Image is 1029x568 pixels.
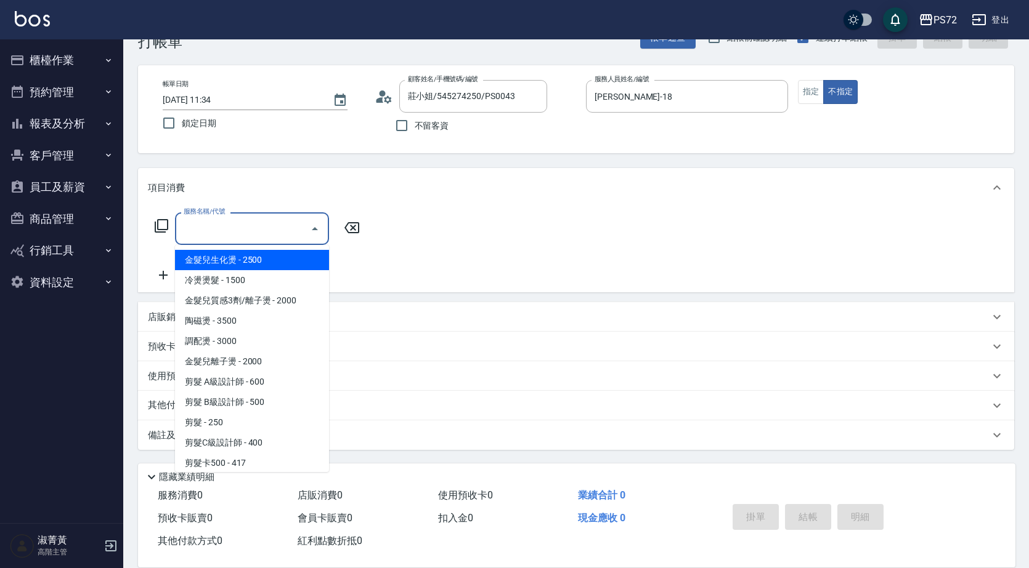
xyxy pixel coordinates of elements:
[5,266,118,298] button: 資料設定
[5,76,118,108] button: 預約管理
[5,203,118,235] button: 商品管理
[148,182,185,194] p: 項目消費
[415,119,449,132] span: 不留客資
[175,270,329,290] span: 冷燙燙髮 - 1500
[175,392,329,412] span: 剪髮 B級設計師 - 500
[148,340,194,353] p: 預收卡販賣
[298,489,343,501] span: 店販消費 0
[5,44,118,76] button: 櫃檯作業
[158,512,213,524] span: 預收卡販賣 0
[175,412,329,433] span: 剪髮 - 250
[967,9,1014,31] button: 登出
[175,433,329,453] span: 剪髮C級設計師 - 400
[138,391,1014,420] div: 其他付款方式入金可用餘額: 0
[175,372,329,392] span: 剪髮 A級設計師 - 600
[138,302,1014,332] div: 店販銷售
[15,11,50,26] img: Logo
[175,250,329,270] span: 金髮兒生化燙 - 2500
[325,86,355,115] button: Choose date, selected date is 2025-08-24
[438,512,473,524] span: 扣入金 0
[148,429,194,442] p: 備註及來源
[184,207,225,216] label: 服務名稱/代號
[5,234,118,266] button: 行銷工具
[158,535,222,546] span: 其他付款方式 0
[578,489,625,501] span: 業績合計 0
[163,90,320,110] input: YYYY/MM/DD hh:mm
[298,535,362,546] span: 紅利點數折抵 0
[933,12,957,28] div: PS72
[438,489,493,501] span: 使用預收卡 0
[138,361,1014,391] div: 使用預收卡
[305,219,325,239] button: Close
[138,168,1014,207] div: 項目消費
[578,512,625,524] span: 現金應收 0
[5,108,118,140] button: 報表及分析
[138,420,1014,450] div: 備註及來源
[159,471,214,484] p: 隱藏業績明細
[914,7,962,33] button: PS72
[138,332,1014,361] div: 預收卡販賣
[158,489,203,501] span: 服務消費 0
[883,7,908,32] button: save
[5,140,118,172] button: 客戶管理
[798,80,824,104] button: 指定
[148,370,194,383] p: 使用預收卡
[38,534,100,546] h5: 淑菁黃
[138,33,182,50] h3: 打帳單
[595,74,649,84] label: 服務人員姓名/編號
[148,399,261,412] p: 其他付款方式
[175,331,329,351] span: 調配燙 - 3000
[175,453,329,473] span: 剪髮卡500 - 417
[408,74,478,84] label: 顧客姓名/手機號碼/編號
[5,171,118,203] button: 員工及薪資
[175,311,329,331] span: 陶磁燙 - 3500
[823,80,858,104] button: 不指定
[163,79,189,89] label: 帳單日期
[175,290,329,311] span: 金髮兒質感3劑/離子燙 - 2000
[10,534,35,558] img: Person
[38,546,100,558] p: 高階主管
[182,117,216,130] span: 鎖定日期
[175,351,329,372] span: 金髮兒離子燙 - 2000
[298,512,352,524] span: 會員卡販賣 0
[148,311,185,324] p: 店販銷售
